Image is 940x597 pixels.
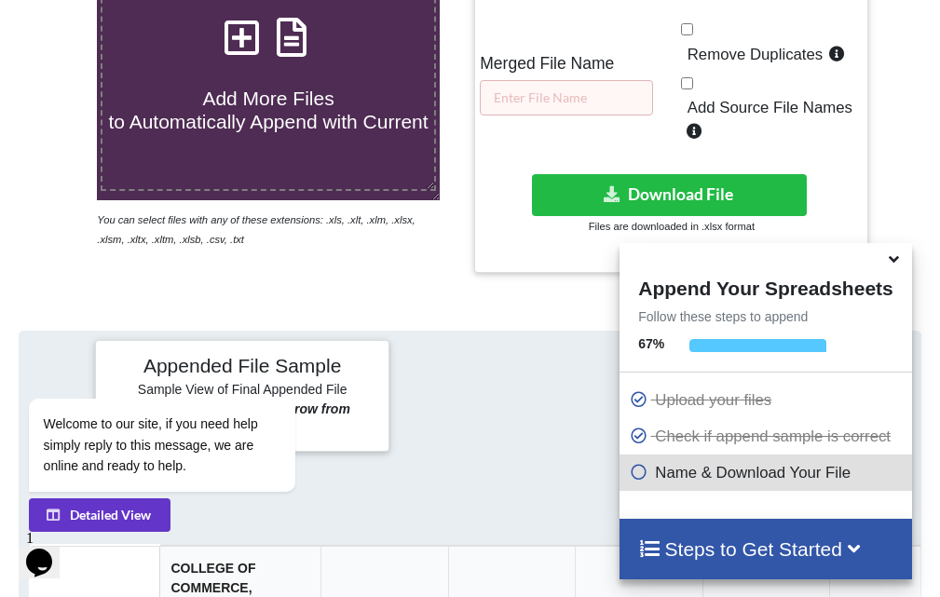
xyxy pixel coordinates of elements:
iframe: chat widget [19,230,354,513]
small: Files are downloaded in .xlsx format [589,221,755,232]
h4: Append Your Spreadsheets [620,272,911,300]
button: Detailed View [29,497,170,531]
p: Upload your files [629,388,906,412]
span: Remove Duplicates [681,46,824,63]
i: You can select files with any of these extensions: .xls, .xlt, .xlm, .xlsx, .xlsm, .xltx, .xltm, ... [97,214,415,245]
iframe: chat widget [19,522,78,578]
span: Add More Files to Automatically Append with Current [108,88,428,132]
input: Enter File Name [480,80,653,115]
b: 67 % [638,336,664,351]
p: Follow these steps to append [620,307,911,326]
h5: Merged File Name [480,54,653,74]
p: Name & Download Your File [629,461,906,484]
span: Add Source File Names [681,99,852,116]
p: Check if append sample is correct [629,425,906,448]
h4: Steps to Get Started [638,537,892,561]
button: Download File [532,174,807,216]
